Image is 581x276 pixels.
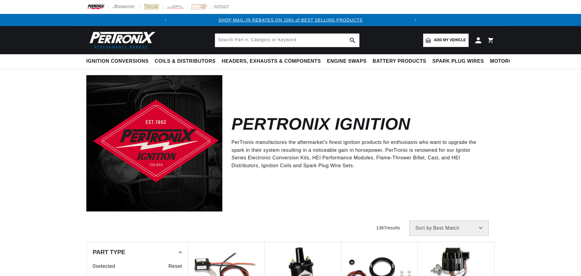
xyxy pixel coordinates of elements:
select: Sort by [409,221,489,236]
span: Coils & Distributors [155,58,216,65]
span: Headers, Exhausts & Components [222,58,321,65]
summary: Ignition Conversions [86,54,152,68]
span: Spark Plug Wires [432,58,484,65]
div: Announcement [172,17,410,23]
slideshow-component: Translation missing: en.sections.announcements.announcement_bar [71,14,510,26]
img: Pertronix [86,30,156,51]
summary: Coils & Distributors [152,54,219,68]
span: Motorcycle [490,58,526,65]
input: Search Part #, Category or Keyword [215,34,359,47]
span: 1367 results [376,225,400,230]
h2: Pertronix Ignition [231,117,410,131]
button: search button [346,34,359,47]
button: Translation missing: en.sections.announcements.previous_announcement [160,14,172,26]
span: Engine Swaps [327,58,367,65]
summary: Headers, Exhausts & Components [219,54,324,68]
span: Part Type [93,249,125,255]
span: 0 selected [93,262,115,270]
span: Reset [168,262,182,270]
button: Translation missing: en.sections.announcements.next_announcement [409,14,421,26]
summary: Spark Plug Wires [429,54,487,68]
img: Pertronix Ignition [86,75,222,211]
p: PerTronix manufactures the aftermarket's finest ignition products for enthusiasts who want to upg... [231,138,486,169]
div: 1 of 2 [172,17,410,23]
span: Add my vehicle [434,37,466,43]
span: Battery Products [373,58,426,65]
summary: Engine Swaps [324,54,370,68]
summary: Motorcycle [487,54,529,68]
span: Ignition Conversions [86,58,149,65]
a: SHOP MAIL-IN REBATES ON 100s of BEST SELLING PRODUCTS [218,18,363,22]
span: Sort by [415,226,432,231]
summary: Battery Products [370,54,429,68]
a: Add my vehicle [423,34,469,47]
